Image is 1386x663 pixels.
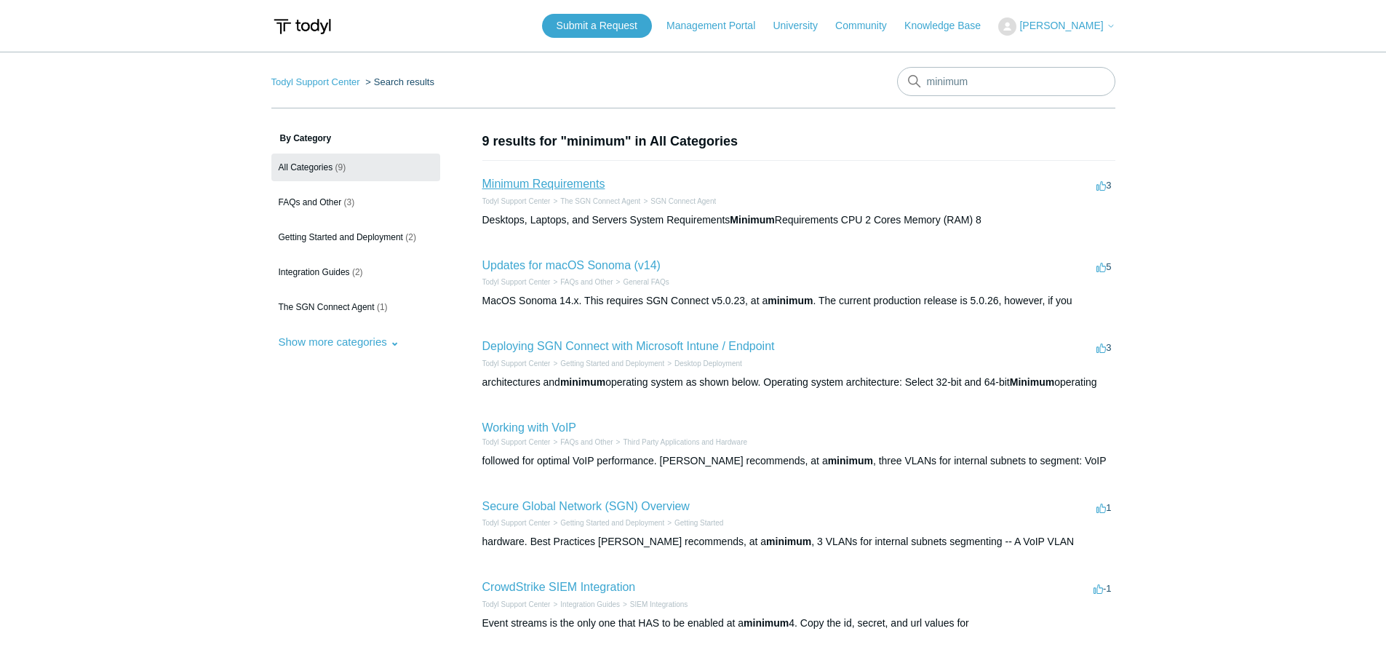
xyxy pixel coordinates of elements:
div: MacOS Sonoma 14.x. This requires SGN Connect v5.0.23, at a . The current production release is 5.... [482,293,1115,309]
a: Integration Guides [560,600,620,608]
a: Getting Started [674,519,723,527]
span: (3) [344,197,355,207]
h3: By Category [271,132,440,145]
a: Submit a Request [542,14,652,38]
a: Management Portal [666,18,770,33]
button: [PERSON_NAME] [998,17,1115,36]
span: 5 [1096,261,1111,272]
div: Event streams is the only one that HAS to be enabled at a 4. Copy the id, secret, and url values for [482,616,1115,631]
span: (2) [352,267,363,277]
a: Third Party Applications and Hardware [623,438,747,446]
a: General FAQs [623,278,669,286]
li: FAQs and Other [550,437,613,448]
span: 3 [1096,342,1111,353]
h1: 9 results for "minimum" in All Categories [482,132,1115,151]
li: Todyl Support Center [271,76,363,87]
div: followed for optimal VoIP performance. [PERSON_NAME] recommends, at a , three VLANs for internal ... [482,453,1115,469]
a: Minimum Requirements [482,178,605,190]
a: The SGN Connect Agent [560,197,640,205]
li: Todyl Support Center [482,437,551,448]
a: Todyl Support Center [482,360,551,368]
a: Integration Guides (2) [271,258,440,286]
span: Getting Started and Deployment [279,232,403,242]
li: General FAQs [613,277,669,287]
div: Desktops, Laptops, and Servers System Requirements Requirements CPU 2 Cores Memory (RAM) 8 [482,213,1115,228]
a: Desktop Deployment [674,360,742,368]
a: Working with VoIP [482,421,577,434]
a: Todyl Support Center [482,278,551,286]
a: University [773,18,832,33]
em: minimum [828,455,873,467]
li: Integration Guides [550,599,620,610]
li: Getting Started and Deployment [550,358,664,369]
span: 3 [1096,180,1111,191]
a: Updates for macOS Sonoma (v14) [482,259,661,271]
div: hardware. Best Practices [PERSON_NAME] recommends, at a , 3 VLANs for internal subnets segmenting... [482,534,1115,549]
li: Todyl Support Center [482,277,551,287]
span: [PERSON_NAME] [1019,20,1103,31]
a: Getting Started and Deployment [560,360,664,368]
a: Secure Global Network (SGN) Overview [482,500,690,512]
li: Todyl Support Center [482,599,551,610]
span: (2) [405,232,416,242]
span: (1) [377,302,388,312]
a: Deploying SGN Connect with Microsoft Intune / Endpoint [482,340,775,352]
span: (9) [335,162,346,172]
li: Getting Started [664,517,723,528]
span: Integration Guides [279,267,350,277]
a: Getting Started and Deployment (2) [271,223,440,251]
em: Minimum [1010,376,1054,388]
a: SIEM Integrations [630,600,688,608]
span: All Categories [279,162,333,172]
em: minimum [768,295,813,306]
a: Knowledge Base [904,18,995,33]
em: minimum [560,376,605,388]
a: Todyl Support Center [482,438,551,446]
a: Todyl Support Center [482,197,551,205]
span: FAQs and Other [279,197,342,207]
li: Todyl Support Center [482,358,551,369]
a: The SGN Connect Agent (1) [271,293,440,321]
em: minimum [766,536,811,547]
li: Todyl Support Center [482,517,551,528]
span: -1 [1094,583,1112,594]
a: CrowdStrike SIEM Integration [482,581,636,593]
li: SIEM Integrations [620,599,688,610]
em: Minimum [730,214,774,226]
li: Getting Started and Deployment [550,517,664,528]
li: Third Party Applications and Hardware [613,437,747,448]
div: architectures and operating system as shown below. Operating system architecture: Select 32-bit a... [482,375,1115,390]
a: All Categories (9) [271,154,440,181]
em: minimum [744,617,789,629]
li: The SGN Connect Agent [550,196,640,207]
a: Todyl Support Center [482,519,551,527]
a: Todyl Support Center [271,76,360,87]
span: The SGN Connect Agent [279,302,375,312]
input: Search [897,67,1115,96]
a: FAQs and Other [560,278,613,286]
li: Todyl Support Center [482,196,551,207]
a: FAQs and Other [560,438,613,446]
span: 1 [1096,502,1111,513]
img: Todyl Support Center Help Center home page [271,13,333,40]
a: SGN Connect Agent [650,197,716,205]
li: Desktop Deployment [664,358,742,369]
a: Getting Started and Deployment [560,519,664,527]
li: Search results [362,76,434,87]
a: FAQs and Other (3) [271,188,440,216]
li: SGN Connect Agent [640,196,716,207]
a: Community [835,18,901,33]
li: FAQs and Other [550,277,613,287]
button: Show more categories [271,328,407,355]
a: Todyl Support Center [482,600,551,608]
